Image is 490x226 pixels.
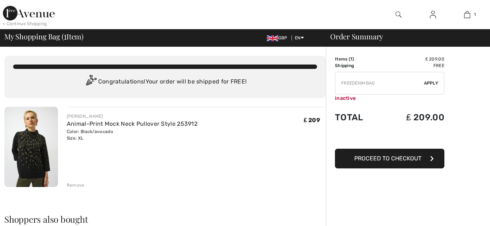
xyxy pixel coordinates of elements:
[335,62,382,69] td: Shipping
[321,33,486,40] div: Order Summary
[335,56,382,62] td: Items ( )
[67,113,197,120] div: [PERSON_NAME]
[464,10,470,19] img: My Bag
[304,117,320,124] span: ₤ 209
[67,128,197,141] div: Color: Black/avocado Size: XL
[396,10,402,19] img: search the website
[424,80,439,86] span: Apply
[335,130,444,146] iframe: PayPal
[335,105,382,130] td: Total
[13,75,317,89] div: Congratulations! Your order will be shipped for FREE!
[267,35,290,40] span: GBP
[4,33,84,40] span: My Shopping Bag ( Item)
[295,35,304,40] span: EN
[382,105,444,130] td: ₤ 209.00
[335,72,424,94] input: Promo code
[450,10,484,19] a: 1
[3,20,47,27] div: < Continue Shopping
[84,75,98,89] img: Congratulation2.svg
[430,10,436,19] img: My Info
[64,31,66,40] span: 1
[335,94,444,102] div: inactive
[4,107,58,187] img: Animal-Print Mock Neck Pullover Style 253912
[3,6,55,20] img: 1ère Avenue
[350,56,352,62] span: 1
[424,10,442,19] a: Sign In
[354,155,421,162] span: Proceed to Checkout
[267,35,278,41] img: UK Pound
[4,215,326,223] h2: Shoppers also bought
[67,182,85,188] div: Remove
[382,56,444,62] td: ₤ 209.00
[474,11,476,18] span: 1
[67,120,197,127] a: Animal-Print Mock Neck Pullover Style 253912
[335,149,444,168] button: Proceed to Checkout
[382,62,444,69] td: Free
